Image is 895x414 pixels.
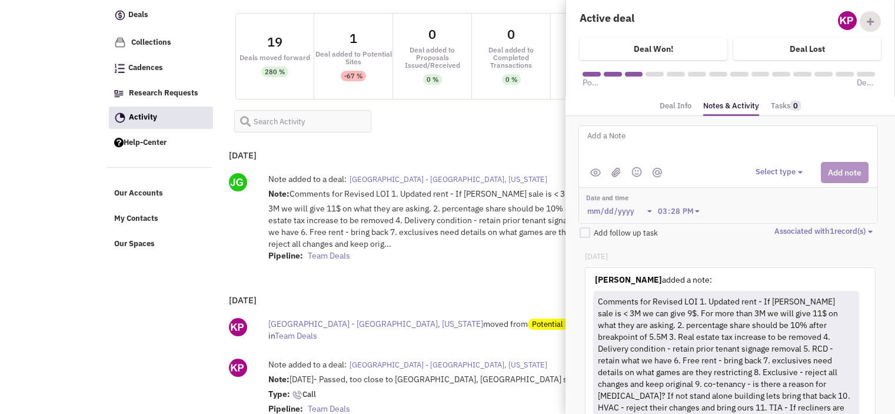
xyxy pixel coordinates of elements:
[507,28,515,41] div: 0
[583,77,601,88] span: Potential Sites
[108,132,212,154] a: Help-Center
[660,98,691,115] a: Deal Info
[129,112,157,122] span: Activity
[109,107,213,129] a: Activity
[857,77,875,88] span: Deal Won
[756,167,806,178] button: Select type
[268,250,303,261] strong: Pipeline:
[131,37,171,47] span: Collections
[308,250,350,261] span: Team Deals
[505,74,517,85] div: 0 %
[108,31,212,54] a: Collections
[129,88,198,98] span: Research Requests
[344,71,362,81] div: -67 %
[590,168,601,177] img: public.png
[472,46,550,69] div: Deal added to Completed Transactions
[288,385,320,403] span: Call
[108,183,212,205] a: Our Accounts
[350,360,547,370] span: [GEOGRAPHIC_DATA] - [GEOGRAPHIC_DATA], [US_STATE]
[350,174,547,184] span: [GEOGRAPHIC_DATA] - [GEOGRAPHIC_DATA], [US_STATE]
[275,330,317,341] span: Team Deals
[128,63,163,73] span: Cadences
[108,57,212,80] a: Cadences
[268,389,290,399] strong: Type:
[108,82,212,105] a: Research Requests
[611,167,621,177] img: (jpg,png,gif,doc,docx,xls,xlsx,pdf,txt)
[774,226,876,237] button: Associated with1record(s)
[114,214,158,224] span: My Contacts
[703,98,759,117] a: Notes & Activity
[229,318,247,336] img: ny_GipEnDU-kinWYCc5EwQ.png
[108,233,212,256] a: Our Spaces
[268,319,483,329] span: [GEOGRAPHIC_DATA] - [GEOGRAPHIC_DATA], [US_STATE]
[229,359,247,377] img: ny_GipEnDU-kinWYCc5EwQ.png
[268,318,651,342] div: moved from to in
[551,54,629,61] div: Emails Sent
[114,37,126,48] img: icon-collection-lavender.png
[268,173,347,185] label: Note added to a deal:
[585,251,608,263] p: [DATE]
[653,168,662,177] img: mantion.png
[114,90,124,97] img: Research.png
[427,74,438,85] div: 0 %
[594,228,658,238] span: Add follow up task
[838,11,857,30] img: ny_GipEnDU-kinWYCc5EwQ.png
[108,3,212,28] a: Deals
[236,54,314,61] div: Deals moved forward
[595,274,712,286] label: added a note:
[114,239,155,249] span: Our Spaces
[586,194,705,203] label: Date and time
[314,50,392,65] div: Deal added to Potential Sites
[114,188,163,198] span: Our Accounts
[308,403,350,414] span: Team Deals
[771,98,801,115] a: Tasks
[268,188,686,264] div: Comments for Revised LOI 1. Updated rent - If [PERSON_NAME] sale is < 3M we can give 9$. For more...
[634,44,673,54] h4: Deal Won!
[114,8,126,22] img: icon-deals.svg
[268,188,290,199] strong: Note:
[234,110,372,133] input: Search Activity
[268,359,347,370] label: Note added to a deal:
[229,150,257,161] b: [DATE]
[350,32,357,45] div: 1
[229,173,247,191] img: jsdjpLiAYUaRK9fYpYFXFA.png
[268,403,303,414] strong: Pipeline:
[580,11,723,25] h4: Active deal
[267,35,282,48] div: 19
[428,28,436,41] div: 0
[393,46,471,69] div: Deal added to Proposals Issued/Received
[268,374,290,385] strong: Note:
[229,294,257,306] b: [DATE]
[528,319,586,330] span: Potential Sites
[292,390,302,400] img: bx_bx-phone-callcallcino.png
[860,11,881,32] div: Add Collaborator
[631,167,642,177] img: emoji.png
[790,101,801,111] span: 0
[115,112,125,123] img: Activity.png
[108,208,212,230] a: My Contacts
[114,64,125,73] img: Cadences_logo.png
[114,138,124,147] img: help.png
[790,44,825,54] h4: Deal Lost
[265,67,285,77] div: 280 %
[595,274,662,285] strong: [PERSON_NAME]
[830,226,834,236] span: 1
